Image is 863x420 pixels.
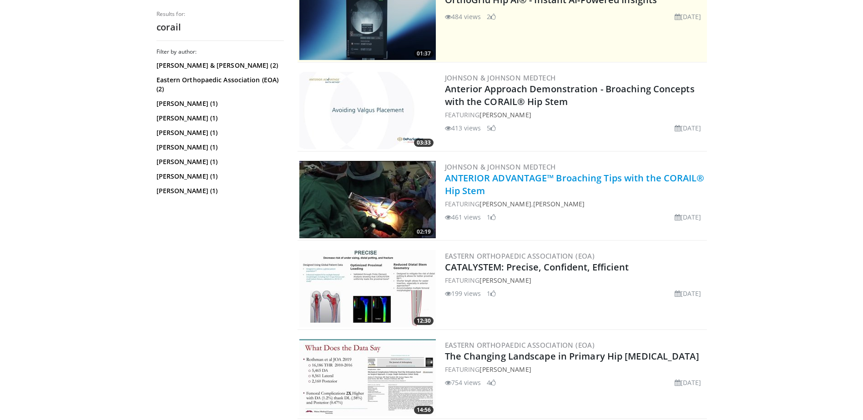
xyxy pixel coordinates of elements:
h3: Filter by author: [156,48,284,55]
a: [PERSON_NAME] (1) [156,114,282,123]
span: 03:33 [414,139,434,147]
a: Johnson & Johnson MedTech [445,162,556,171]
li: 754 views [445,378,481,387]
li: 2 [487,12,496,21]
li: [DATE] [675,378,702,387]
a: 02:19 [299,161,436,238]
a: ANTERIOR ADVANTAGE™ Broaching Tips with the CORAIL® Hip Stem [445,172,705,197]
a: [PERSON_NAME] [533,200,585,208]
a: [PERSON_NAME] [479,276,531,285]
span: 02:19 [414,228,434,236]
a: [PERSON_NAME] (1) [156,128,282,137]
img: b20f1769-2f09-4cdb-918b-8cf50302ba43.300x170_q85_crop-smart_upscale.jpg [299,339,436,416]
li: 199 views [445,289,481,298]
a: [PERSON_NAME] (1) [156,186,282,195]
div: FEATURING [445,365,705,374]
a: The Changing Landscape in Primary Hip [MEDICAL_DATA] [445,350,699,362]
a: [PERSON_NAME] (1) [156,157,282,166]
a: [PERSON_NAME] (1) [156,99,282,108]
li: 4 [487,378,496,387]
li: [DATE] [675,123,702,133]
div: FEATURING , [445,199,705,209]
li: 5 [487,123,496,133]
li: 484 views [445,12,481,21]
a: 03:33 [299,72,436,149]
span: 14:56 [414,406,434,414]
a: CATALYSTEM: Precise, Confident, Efficient [445,261,629,273]
a: 12:30 [299,250,436,327]
span: 01:37 [414,50,434,58]
a: 14:56 [299,339,436,416]
li: [DATE] [675,289,702,298]
div: FEATURING [445,110,705,120]
a: [PERSON_NAME] & [PERSON_NAME] (2) [156,61,282,70]
h2: corail [156,21,284,33]
a: Eastern Orthopaedic Association (EOA) (2) [156,75,282,94]
li: 1 [487,212,496,222]
p: Results for: [156,10,284,18]
img: de0bc343-2937-4452-81cb-427958c5ef8f.300x170_q85_crop-smart_upscale.jpg [299,161,436,238]
a: Johnson & Johnson MedTech [445,73,556,82]
li: 413 views [445,123,481,133]
li: 461 views [445,212,481,222]
a: Anterior Approach Demonstration - Broaching Concepts with the CORAIL® Hip Stem [445,83,695,108]
a: [PERSON_NAME] [479,110,531,119]
a: Eastern Orthopaedic Association (EOA) [445,340,595,350]
a: [PERSON_NAME] [479,365,531,374]
span: 12:30 [414,317,434,325]
img: dfb5c672-ab90-4423-ad88-dc5f6d6080f4.300x170_q85_crop-smart_upscale.jpg [299,250,436,327]
a: [PERSON_NAME] (1) [156,172,282,181]
li: [DATE] [675,212,702,222]
a: Eastern Orthopaedic Association (EOA) [445,251,595,260]
li: 1 [487,289,496,298]
div: FEATURING [445,275,705,285]
a: [PERSON_NAME] (1) [156,143,282,152]
img: 3b5a90fe-45f1-4223-82ad-ecda5a36a6c8.300x170_q85_crop-smart_upscale.jpg [299,72,436,149]
li: [DATE] [675,12,702,21]
a: [PERSON_NAME] [479,200,531,208]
